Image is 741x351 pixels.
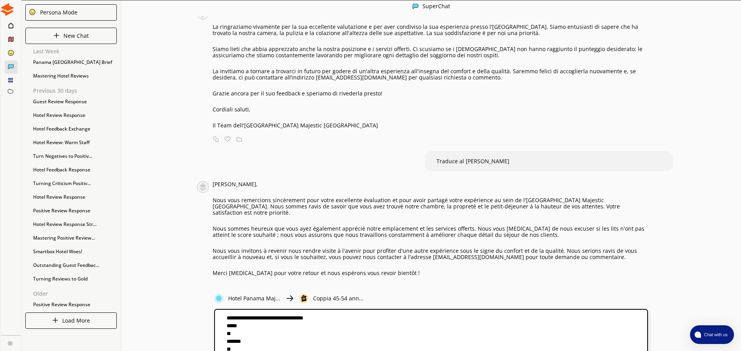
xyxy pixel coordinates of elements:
div: Positive Review Response [29,299,121,310]
p: [PERSON_NAME], [213,181,648,187]
p: Hotel Panama Maj... [228,295,280,302]
p: Nous vous invitons à revenir nous rendre visite à l'avenir pour profiter d'une autre expérience s... [213,248,648,260]
img: Copy [213,136,219,142]
a: Close [1,335,21,349]
img: Close [197,181,209,193]
p: La ringraziamo vivamente per la sua eccellente valutazione e per aver condiviso la sua esperienza... [213,24,648,36]
p: Siamo lieti che abbia apprezzato anche la nostra posizione e i servizi offerti. Ci scusiamo se i ... [213,46,648,58]
span: Chat with us [701,332,729,338]
div: Guest Review Response [29,96,121,108]
p: Nous sommes heureux que vous ayez également apprécié notre emplacement et les services offerts. N... [213,226,648,238]
img: Save [236,136,242,142]
p: Merci [MEDICAL_DATA] pour votre retour et nous espérons vous revoir bientôt ! [213,270,648,276]
img: Close [53,32,60,39]
img: Close [29,9,36,16]
p: La invitiamo a tornare a trovarci in futuro per godere di un'altra esperienza all'insegna del com... [213,68,648,81]
p: Older [33,291,121,297]
div: Turn Negatives to Positiv... [29,150,121,162]
div: Outstanding Guest Feedbac... [29,259,121,271]
div: Hotel Review Response [29,109,121,121]
img: Close [1,3,14,16]
img: Close [285,294,294,303]
p: Il Team dell'[GEOGRAPHIC_DATA] Majestic [GEOGRAPHIC_DATA] [213,122,648,129]
p: New Chat [63,33,89,39]
img: Favorite [225,136,231,142]
div: Smartbox Hotel Woes! [29,246,121,258]
img: Close [412,3,419,9]
span: Traduce al [PERSON_NAME] [437,157,509,165]
p: Last Week [33,48,121,55]
div: Hotel Review Response Str... [29,219,121,230]
img: Close [299,294,308,303]
button: atlas-launcher [690,325,734,344]
img: Close [214,294,224,303]
div: SuperChat [422,3,450,11]
p: Coppia 45-54 ann... [313,295,364,302]
div: Mastering Hotel Reviews [29,70,121,82]
div: Mastering Positive Review... [29,232,121,244]
img: Close [8,341,12,346]
p: Nous vous remercions sincèrement pour votre excellente évaluation et pour avoir partagé votre exp... [213,197,648,216]
div: Positive Review Response [29,205,121,217]
div: Turning Criticism Positiv... [29,178,121,189]
p: Grazie ancora per il suo feedback e speriamo di rivederla presto! [213,90,648,97]
div: Hotel Review: Warm Staff [29,137,121,148]
div: Hotel Review Response [29,191,121,203]
p: Load More [62,317,90,324]
img: Close [52,317,58,323]
p: Cordiali saluti, [213,106,648,113]
p: Previous 30 days [33,88,121,94]
div: Turning Reviews to Gold [29,273,121,285]
div: Hotel Feedback Response [29,164,121,176]
div: Hotel Feedback Exchange [29,123,121,135]
div: Persona Mode [37,9,77,16]
div: Panama [GEOGRAPHIC_DATA] Brief [29,56,121,68]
